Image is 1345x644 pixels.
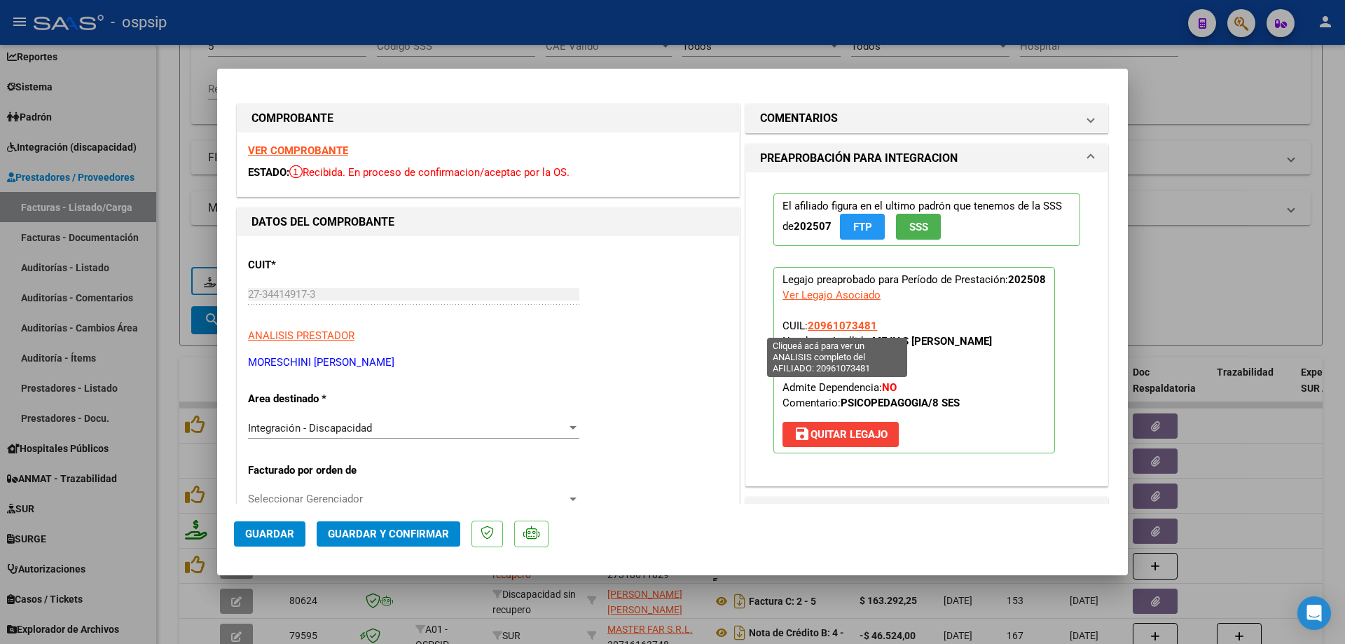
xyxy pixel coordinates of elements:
strong: 202508 [1008,273,1046,286]
strong: NO [882,381,897,394]
button: FTP [840,214,885,240]
strong: DATOS DEL COMPROBANTE [251,215,394,228]
h1: PREAPROBACIÓN PARA INTEGRACION [760,150,958,167]
p: Legajo preaprobado para Período de Prestación: [773,267,1055,453]
span: Seleccionar Gerenciador [248,493,567,505]
mat-expansion-panel-header: PREAPROBACIÓN PARA INTEGRACION [746,144,1108,172]
button: SSS [896,214,941,240]
strong: PSICOPEDAGOGIA/8 SES [841,397,960,409]
mat-expansion-panel-header: COMENTARIOS [746,104,1108,132]
a: VER COMPROBANTE [248,144,348,157]
button: Quitar Legajo [782,422,899,447]
h1: DOCUMENTACIÓN RESPALDATORIA [760,503,963,520]
strong: 202503 [854,350,892,363]
div: PREAPROBACIÓN PARA INTEGRACION [746,172,1108,486]
button: Guardar [234,521,305,547]
div: Open Intercom Messenger [1297,596,1331,630]
p: Area destinado * [248,391,392,407]
h1: COMENTARIOS [760,110,838,127]
span: Integración - Discapacidad [248,422,372,434]
div: Ver Legajo Asociado [782,287,881,303]
strong: 202507 [794,220,832,233]
span: Guardar y Confirmar [328,528,449,540]
button: Guardar y Confirmar [317,521,460,547]
strong: 202512 [853,366,890,378]
mat-expansion-panel-header: DOCUMENTACIÓN RESPALDATORIA [746,498,1108,526]
span: 20961073481 [808,320,877,332]
span: Recibida. En proceso de confirmacion/aceptac por la OS. [289,166,570,179]
strong: COMPROBANTE [251,111,333,125]
span: Comentario: [782,397,960,409]
p: CUIT [248,257,392,273]
span: SSS [909,221,928,233]
span: Guardar [245,528,294,540]
span: CUIL: Nombre y Apellido: Período Desde: Período Hasta: Admite Dependencia: [782,320,992,409]
p: Facturado por orden de [248,463,392,479]
span: Quitar Legajo [794,428,888,441]
strong: MEJIAS [PERSON_NAME] [872,335,992,348]
span: ANALISIS PRESTADOR [248,329,354,342]
p: El afiliado figura en el ultimo padrón que tenemos de la SSS de [773,193,1080,246]
p: MORESCHINI [PERSON_NAME] [248,355,729,371]
span: ESTADO: [248,166,289,179]
span: FTP [853,221,872,233]
mat-icon: save [794,425,811,442]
